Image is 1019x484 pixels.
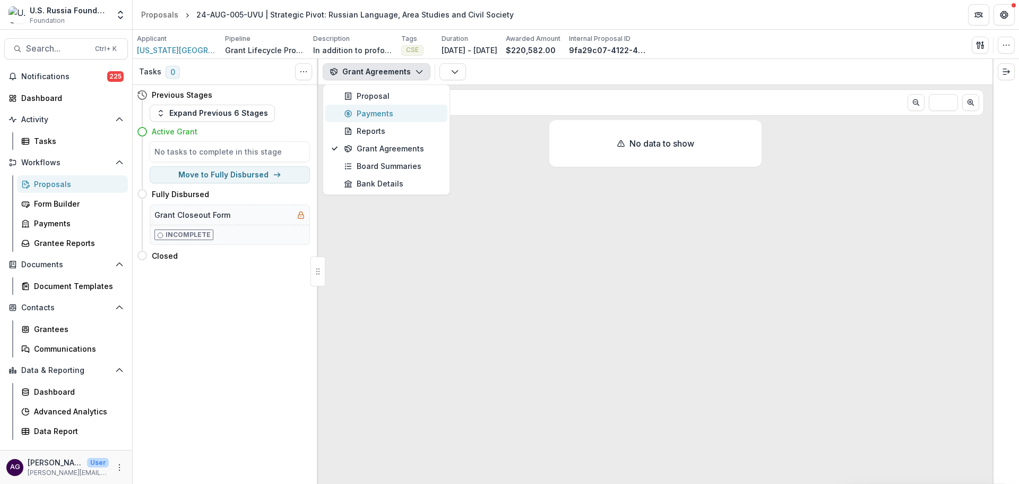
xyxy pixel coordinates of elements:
[323,63,430,80] button: Grant Agreements
[17,195,128,213] a: Form Builder
[113,461,126,474] button: More
[225,34,251,44] p: Pipeline
[17,215,128,232] a: Payments
[21,260,111,269] span: Documents
[344,178,441,189] div: Bank Details
[137,7,518,22] nav: breadcrumb
[152,89,212,100] h4: Previous Stages
[313,45,393,56] p: In addition to profound Russian language learning, the project will include UVU’s students’ trave...
[17,383,128,401] a: Dashboard
[401,34,417,44] p: Tags
[34,386,119,397] div: Dashboard
[344,125,441,137] div: Reports
[344,143,441,154] div: Grant Agreements
[141,9,178,20] div: Proposals
[344,90,441,101] div: Proposal
[4,362,128,379] button: Open Data & Reporting
[21,115,111,124] span: Activity
[8,6,25,23] img: U.S. Russia Foundation
[34,324,119,335] div: Grantees
[4,89,128,107] a: Dashboard
[166,230,211,240] p: Incomplete
[313,34,350,44] p: Description
[4,38,128,60] button: Search...
[30,16,65,26] span: Foundation
[17,132,128,150] a: Tasks
[17,175,128,193] a: Proposals
[152,189,209,200] h4: Fully Disbursed
[908,94,925,111] button: Scroll to previous page
[4,154,128,171] button: Open Workflows
[34,406,119,417] div: Advanced Analytics
[225,45,305,56] p: Grant Lifecycle Process
[139,67,161,77] h3: Tasks
[26,44,89,54] span: Search...
[30,5,109,16] div: U.S. Russia Foundation
[998,63,1015,80] button: Expand right
[34,179,119,190] div: Proposals
[17,320,128,338] a: Grantees
[17,234,128,252] a: Grantee Reports
[629,137,694,150] p: No data to show
[28,468,109,478] p: [PERSON_NAME][EMAIL_ADDRESS][PERSON_NAME][DOMAIN_NAME]
[93,43,119,55] div: Ctrl + K
[166,66,180,79] span: 0
[17,277,128,295] a: Document Templates
[406,46,419,54] span: CSE
[569,45,649,56] p: 9fa29c07-4122-4e59-ab55-22d99754779b
[150,166,310,183] button: Move to Fully Disbursed
[17,340,128,358] a: Communications
[442,34,468,44] p: Duration
[34,237,119,249] div: Grantee Reports
[21,72,107,81] span: Notifications
[21,158,111,167] span: Workflows
[506,34,560,44] p: Awarded Amount
[87,458,109,468] p: User
[968,4,989,26] button: Partners
[21,366,111,375] span: Data & Reporting
[4,111,128,128] button: Open Activity
[10,464,20,471] div: Alan Griffin
[569,34,631,44] p: Internal Proposal ID
[17,422,128,440] a: Data Report
[152,250,178,261] h4: Closed
[196,9,514,20] div: 24-AUG-005-UVU | Strategic Pivot: Russian Language, Area Studies and Civil Society
[152,126,197,137] h4: Active Grant
[107,71,124,82] span: 225
[34,343,119,354] div: Communications
[137,34,167,44] p: Applicant
[34,135,119,147] div: Tasks
[28,457,83,468] p: [PERSON_NAME]
[4,256,128,273] button: Open Documents
[506,45,556,56] p: $220,582.00
[295,63,312,80] button: Toggle View Cancelled Tasks
[21,303,111,312] span: Contacts
[34,426,119,437] div: Data Report
[34,198,119,209] div: Form Builder
[137,7,183,22] a: Proposals
[137,45,217,56] a: [US_STATE][GEOGRAPHIC_DATA]
[4,299,128,316] button: Open Contacts
[344,108,441,119] div: Payments
[994,4,1015,26] button: Get Help
[34,218,119,229] div: Payments
[21,92,119,104] div: Dashboard
[962,94,979,111] button: Scroll to next page
[154,146,305,157] h5: No tasks to complete in this stage
[344,160,441,172] div: Board Summaries
[113,4,128,26] button: Open entity switcher
[34,281,119,292] div: Document Templates
[154,209,230,220] h5: Grant Closeout Form
[4,68,128,85] button: Notifications225
[17,403,128,420] a: Advanced Analytics
[442,45,497,56] p: [DATE] - [DATE]
[150,105,275,122] button: Expand Previous 6 Stages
